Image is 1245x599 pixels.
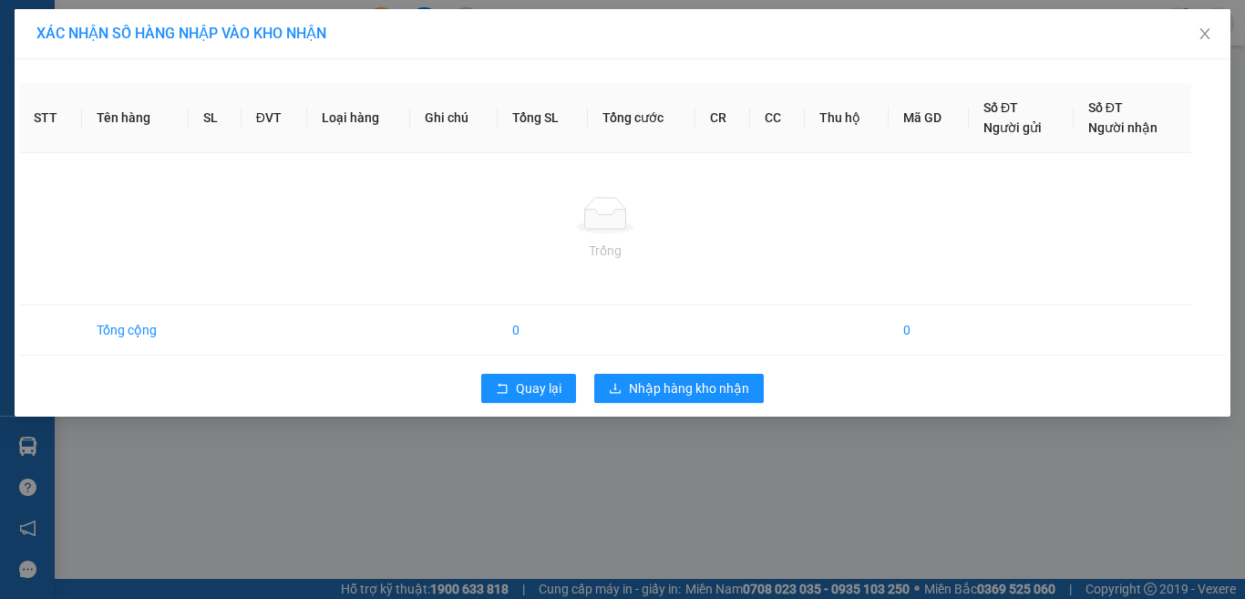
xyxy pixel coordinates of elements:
[889,305,969,356] td: 0
[19,83,82,153] th: STT
[1088,100,1123,115] span: Số ĐT
[889,83,969,153] th: Mã GD
[242,83,307,153] th: ĐVT
[594,374,764,403] button: downloadNhập hàng kho nhận
[750,83,805,153] th: CC
[983,120,1042,135] span: Người gửi
[983,100,1018,115] span: Số ĐT
[609,382,622,397] span: download
[82,305,189,356] td: Tổng cộng
[588,83,695,153] th: Tổng cước
[1088,120,1158,135] span: Người nhận
[629,378,749,398] span: Nhập hàng kho nhận
[1198,26,1212,41] span: close
[498,83,588,153] th: Tổng SL
[805,83,889,153] th: Thu hộ
[496,382,509,397] span: rollback
[82,83,189,153] th: Tên hàng
[410,83,498,153] th: Ghi chú
[498,305,588,356] td: 0
[1179,9,1230,60] button: Close
[516,378,561,398] span: Quay lại
[189,83,241,153] th: SL
[307,83,411,153] th: Loại hàng
[481,374,576,403] button: rollbackQuay lại
[36,25,326,42] span: XÁC NHẬN SỐ HÀNG NHẬP VÀO KHO NHẬN
[34,241,1177,261] div: Trống
[695,83,750,153] th: CR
